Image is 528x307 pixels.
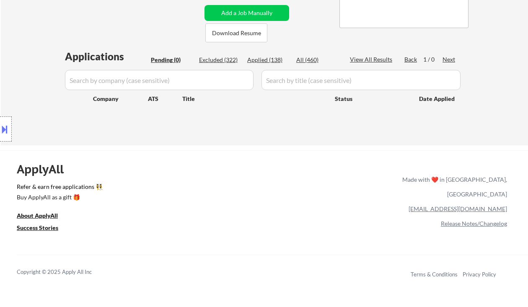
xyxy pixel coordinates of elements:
[261,70,461,90] input: Search by title (case sensitive)
[423,55,443,64] div: 1 / 0
[399,172,507,201] div: Made with ❤️ in [GEOGRAPHIC_DATA], [GEOGRAPHIC_DATA]
[335,91,407,106] div: Status
[65,70,254,90] input: Search by company (case sensitive)
[463,271,496,278] a: Privacy Policy
[17,212,58,219] u: About ApplyAll
[296,56,338,64] div: All (460)
[404,55,418,64] div: Back
[419,95,456,103] div: Date Applied
[411,271,458,278] a: Terms & Conditions
[17,268,113,276] div: Copyright © 2025 Apply All Inc
[409,205,507,212] a: [EMAIL_ADDRESS][DOMAIN_NAME]
[17,224,58,231] u: Success Stories
[199,56,241,64] div: Excluded (322)
[151,56,193,64] div: Pending (0)
[350,55,395,64] div: View All Results
[247,56,289,64] div: Applied (138)
[148,95,182,103] div: ATS
[205,23,267,42] button: Download Resume
[441,220,507,227] a: Release Notes/Changelog
[204,5,289,21] button: Add a Job Manually
[443,55,456,64] div: Next
[182,95,327,103] div: Title
[17,223,70,234] a: Success Stories
[17,211,70,222] a: About ApplyAll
